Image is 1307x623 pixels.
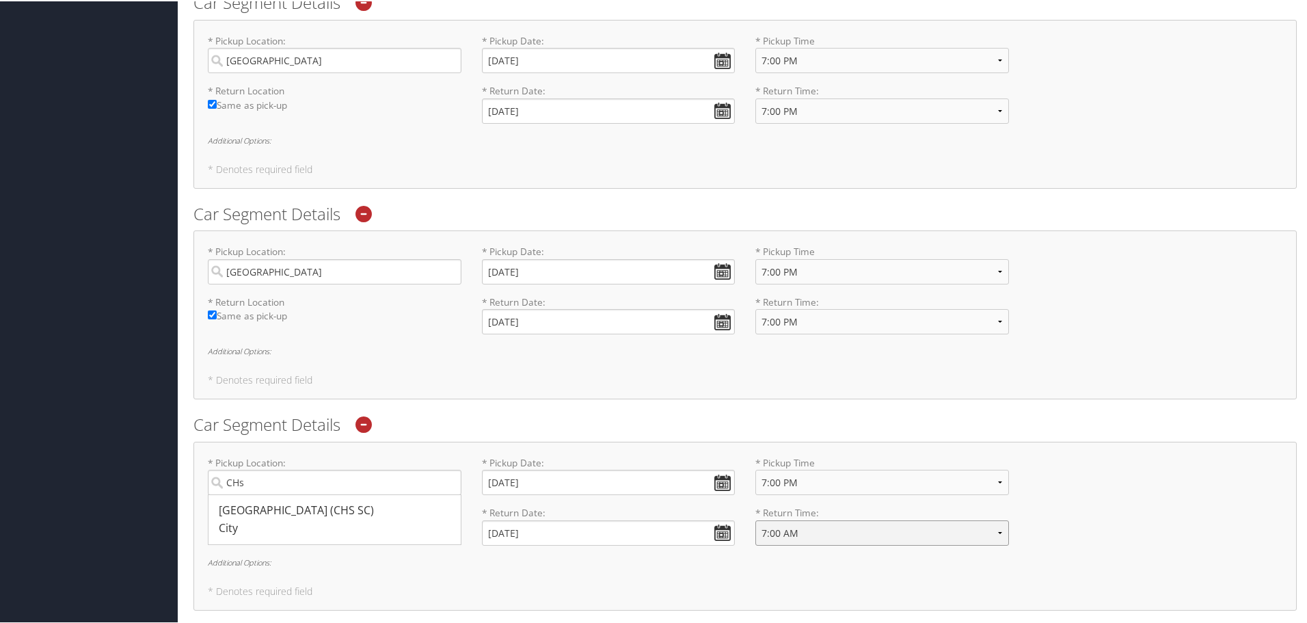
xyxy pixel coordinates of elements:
[208,135,1282,143] h6: Additional Options:
[208,98,217,107] input: Same as pick-up
[482,258,736,283] input: * Pickup Date:
[193,201,1297,224] h2: Car Segment Details
[208,309,217,318] input: Same as pick-up
[208,97,461,118] label: Same as pick-up
[482,243,736,282] label: * Pickup Date:
[208,585,1282,595] h5: * Denotes required field
[219,501,454,518] div: [GEOGRAPHIC_DATA] (CHS SC)
[482,83,736,122] label: * Return Date:
[208,455,461,494] label: * Pickup Location:
[219,518,454,536] div: City
[482,97,736,122] input: * Return Date:
[755,83,1009,133] label: * Return Time:
[755,519,1009,544] select: * Return Time:
[755,505,1009,555] label: * Return Time:
[755,258,1009,283] select: * Pickup Time
[208,308,461,329] label: Same as pick-up
[755,308,1009,333] select: * Return Time:
[208,557,1282,565] h6: Additional Options:
[482,294,736,333] label: * Return Date:
[755,243,1009,293] label: * Pickup Time
[755,455,1009,505] label: * Pickup Time
[482,519,736,544] input: * Return Date:
[755,33,1009,83] label: * Pickup Time
[482,505,736,544] label: * Return Date:
[482,47,736,72] input: * Pickup Date:
[193,412,1297,435] h2: Car Segment Details
[482,33,736,72] label: * Pickup Date:
[208,33,461,72] label: * Pickup Location:
[755,47,1009,72] select: * Pickup Time
[208,468,461,494] input: [GEOGRAPHIC_DATA] (CHS SC)City
[208,163,1282,173] h5: * Denotes required field
[208,294,461,308] label: * Return Location
[208,374,1282,384] h5: * Denotes required field
[482,455,736,494] label: * Pickup Date:
[755,97,1009,122] select: * Return Time:
[482,468,736,494] input: * Pickup Date:
[208,346,1282,354] h6: Additional Options:
[482,308,736,333] input: * Return Date:
[208,243,461,282] label: * Pickup Location:
[755,294,1009,344] label: * Return Time:
[208,83,461,96] label: * Return Location
[755,468,1009,494] select: * Pickup Time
